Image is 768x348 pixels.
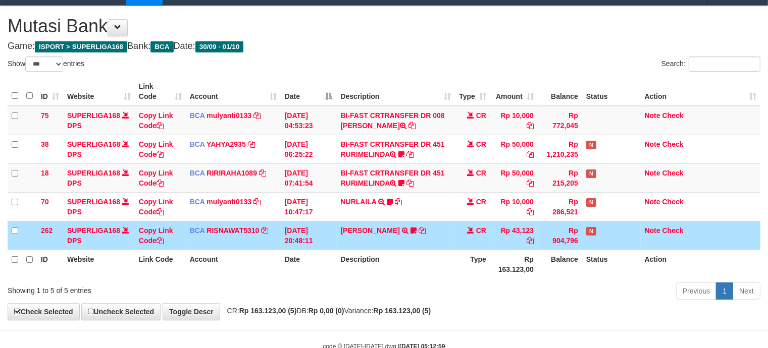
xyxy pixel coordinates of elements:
[222,307,431,315] span: CR: DB: Variance:
[35,41,127,52] span: ISPORT > SUPERLIGA168
[281,221,337,250] td: [DATE] 20:48:11
[586,141,596,149] span: Has Note
[63,221,135,250] td: DPS
[645,169,660,177] a: Note
[67,140,120,148] a: SUPERLIGA168
[67,226,120,235] a: SUPERLIGA168
[582,77,641,106] th: Status
[41,169,49,177] span: 18
[281,106,337,135] td: [DATE] 04:53:23
[662,226,684,235] a: Check
[476,169,486,177] span: CR
[186,250,281,278] th: Account
[341,226,400,235] a: [PERSON_NAME]
[190,111,205,120] span: BCA
[645,140,660,148] a: Note
[337,250,455,278] th: Description
[190,198,205,206] span: BCA
[248,140,255,148] a: Copy YAHYA2935 to clipboard
[281,77,337,106] th: Date: activate to sort column descending
[395,198,402,206] a: Copy NURLAILA to clipboard
[67,111,120,120] a: SUPERLIGA168
[661,56,760,72] label: Search:
[8,41,760,51] h4: Game: Bank: Date:
[190,169,205,177] span: BCA
[281,192,337,221] td: [DATE] 10:47:17
[8,303,80,320] a: Check Selected
[527,208,534,216] a: Copy Rp 10,000 to clipboard
[63,163,135,192] td: DPS
[207,226,259,235] a: RISNAWAT5310
[281,250,337,278] th: Date
[259,169,266,177] a: Copy RIRIRAHA1089 to clipboard
[490,192,538,221] td: Rp 10,000
[337,135,455,163] td: BI-FAST CRTRANSFER DR 451 RURIMELINDA
[538,221,582,250] td: Rp 904,796
[41,111,49,120] span: 75
[538,135,582,163] td: Rp 1,210,235
[309,307,344,315] strong: Rp 0,00 (0)
[455,77,490,106] th: Type: activate to sort column ascending
[527,179,534,187] a: Copy Rp 50,000 to clipboard
[190,140,205,148] span: BCA
[261,226,268,235] a: Copy RISNAWAT5310 to clipboard
[207,111,251,120] a: mulyanti0133
[281,163,337,192] td: [DATE] 07:41:54
[341,198,377,206] a: NURLAILA
[135,250,186,278] th: Link Code
[490,163,538,192] td: Rp 50,000
[662,169,684,177] a: Check
[490,135,538,163] td: Rp 50,000
[195,41,244,52] span: 30/09 - 01/10
[641,250,760,278] th: Action
[662,140,684,148] a: Check
[662,111,684,120] a: Check
[41,140,49,148] span: 38
[163,303,220,320] a: Toggle Descr
[239,307,297,315] strong: Rp 163.123,00 (5)
[662,198,684,206] a: Check
[527,122,534,130] a: Copy Rp 10,000 to clipboard
[476,198,486,206] span: CR
[190,226,205,235] span: BCA
[645,198,660,206] a: Note
[586,227,596,236] span: Has Note
[538,250,582,278] th: Balance
[733,282,760,300] a: Next
[25,56,63,72] select: Showentries
[150,41,173,52] span: BCA
[41,198,49,206] span: 70
[139,226,173,245] a: Copy Link Code
[207,198,251,206] a: mulyanti0133
[337,163,455,192] td: BI-FAST CRTRANSFER DR 451 RURIMELINDA
[8,281,313,296] div: Showing 1 to 5 of 5 entries
[490,221,538,250] td: Rp 43,123
[139,140,173,158] a: Copy Link Code
[538,77,582,106] th: Balance
[641,77,760,106] th: Action: activate to sort column ascending
[419,226,426,235] a: Copy YOSI EFENDI to clipboard
[253,198,261,206] a: Copy mulyanti0133 to clipboard
[37,250,63,278] th: ID
[586,169,596,178] span: Has Note
[253,111,261,120] a: Copy mulyanti0133 to clipboard
[67,169,120,177] a: SUPERLIGA168
[676,282,716,300] a: Previous
[337,106,455,135] td: BI-FAST CRTRANSFER DR 008 [PERSON_NAME]
[406,150,414,158] a: Copy BI-FAST CRTRANSFER DR 451 RURIMELINDA to clipboard
[8,16,760,36] h1: Mutasi Bank
[645,111,660,120] a: Note
[139,111,173,130] a: Copy Link Code
[408,122,416,130] a: Copy BI-FAST CRTRANSFER DR 008 ANDIKA HIDA KRISTA to clipboard
[476,140,486,148] span: CR
[406,179,414,187] a: Copy BI-FAST CRTRANSFER DR 451 RURIMELINDA to clipboard
[63,192,135,221] td: DPS
[490,250,538,278] th: Rp 163.123,00
[490,106,538,135] td: Rp 10,000
[67,198,120,206] a: SUPERLIGA168
[63,106,135,135] td: DPS
[689,56,760,72] input: Search:
[337,77,455,106] th: Description: activate to sort column ascending
[582,250,641,278] th: Status
[41,226,53,235] span: 262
